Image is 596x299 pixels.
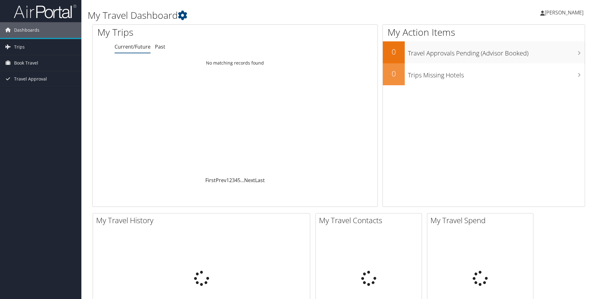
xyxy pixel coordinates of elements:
[545,9,583,16] span: [PERSON_NAME]
[235,177,238,184] a: 4
[408,46,585,58] h3: Travel Approvals Pending (Advisor Booked)
[14,22,39,38] span: Dashboards
[383,41,585,63] a: 0Travel Approvals Pending (Advisor Booked)
[96,215,310,226] h2: My Travel History
[232,177,235,184] a: 3
[14,39,25,55] span: Trips
[226,177,229,184] a: 1
[155,43,165,50] a: Past
[238,177,240,184] a: 5
[205,177,216,184] a: First
[255,177,265,184] a: Last
[14,55,38,71] span: Book Travel
[244,177,255,184] a: Next
[540,3,590,22] a: [PERSON_NAME]
[97,26,254,39] h1: My Trips
[216,177,226,184] a: Prev
[383,68,405,79] h2: 0
[383,46,405,57] h2: 0
[430,215,533,226] h2: My Travel Spend
[408,68,585,80] h3: Trips Missing Hotels
[319,215,422,226] h2: My Travel Contacts
[14,71,47,87] span: Travel Approval
[14,4,76,19] img: airportal-logo.png
[115,43,151,50] a: Current/Future
[229,177,232,184] a: 2
[383,63,585,85] a: 0Trips Missing Hotels
[240,177,244,184] span: …
[383,26,585,39] h1: My Action Items
[88,9,422,22] h1: My Travel Dashboard
[93,57,378,69] td: No matching records found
